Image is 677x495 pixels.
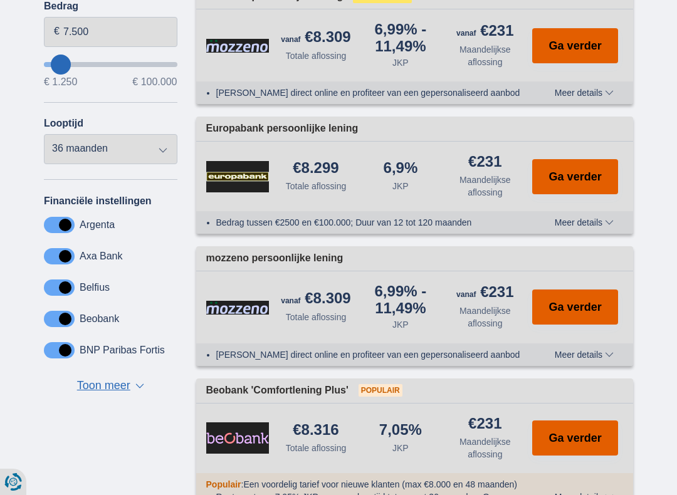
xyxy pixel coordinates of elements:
[549,40,602,51] span: Ga verder
[281,29,350,47] div: €8.309
[555,88,614,97] span: Meer details
[359,384,402,397] span: Populair
[545,217,623,227] button: Meer details
[80,251,122,262] label: Axa Bank
[44,1,177,12] label: Bedrag
[448,435,522,461] div: Maandelijkse aflossing
[216,216,528,229] li: Bedrag tussen €2500 en €100.000; Duur van 12 tot 120 maanden
[532,159,618,194] button: Ga verder
[293,160,338,177] div: €8.299
[216,86,528,99] li: [PERSON_NAME] direct online en profiteer van een gepersonaliseerd aanbod
[379,422,422,439] div: 7,05%
[448,305,522,330] div: Maandelijkse aflossing
[555,218,614,227] span: Meer details
[363,284,438,316] div: 6,99%
[243,479,517,489] span: Een voordelig tarief voor nieuwe klanten (max €8.000 en 48 maanden)
[456,23,513,41] div: €231
[44,118,83,129] label: Looptijd
[206,479,241,489] span: Populair
[532,289,618,325] button: Ga verder
[286,49,347,62] div: Totale aflossing
[286,442,347,454] div: Totale aflossing
[206,383,349,398] span: Beobank 'Comfortlening Plus'
[532,28,618,63] button: Ga verder
[555,350,614,359] span: Meer details
[80,313,119,325] label: Beobank
[448,174,522,199] div: Maandelijkse aflossing
[206,422,269,454] img: product.pl.alt Beobank
[206,39,269,53] img: product.pl.alt Mozzeno
[293,422,338,439] div: €8.316
[363,22,438,54] div: 6,99%
[44,195,152,207] label: Financiële instellingen
[549,171,602,182] span: Ga verder
[456,284,513,302] div: €231
[468,416,501,433] div: €231
[545,88,623,98] button: Meer details
[44,77,77,87] span: € 1.250
[392,56,409,69] div: JKP
[73,377,148,395] button: Toon meer ▼
[532,420,618,456] button: Ga verder
[286,180,347,192] div: Totale aflossing
[392,442,409,454] div: JKP
[549,301,602,313] span: Ga verder
[392,180,409,192] div: JKP
[132,77,177,87] span: € 100.000
[206,122,359,136] span: Europabank persoonlijke lening
[384,160,418,177] div: 6,9%
[80,219,115,231] label: Argenta
[286,311,347,323] div: Totale aflossing
[80,345,165,356] label: BNP Paribas Fortis
[545,350,623,360] button: Meer details
[216,348,528,361] li: [PERSON_NAME] direct online en profiteer van een gepersonaliseerd aanbod
[54,24,60,39] span: €
[77,378,130,394] span: Toon meer
[206,301,269,315] img: product.pl.alt Mozzeno
[448,43,522,68] div: Maandelijkse aflossing
[206,161,269,192] img: product.pl.alt Europabank
[468,154,501,171] div: €231
[549,432,602,444] span: Ga verder
[196,478,538,491] div: :
[392,318,409,331] div: JKP
[80,282,110,293] label: Belfius
[206,251,344,266] span: mozzeno persoonlijke lening
[281,291,350,308] div: €8.309
[44,62,177,67] input: wantToBorrow
[135,383,144,388] span: ▼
